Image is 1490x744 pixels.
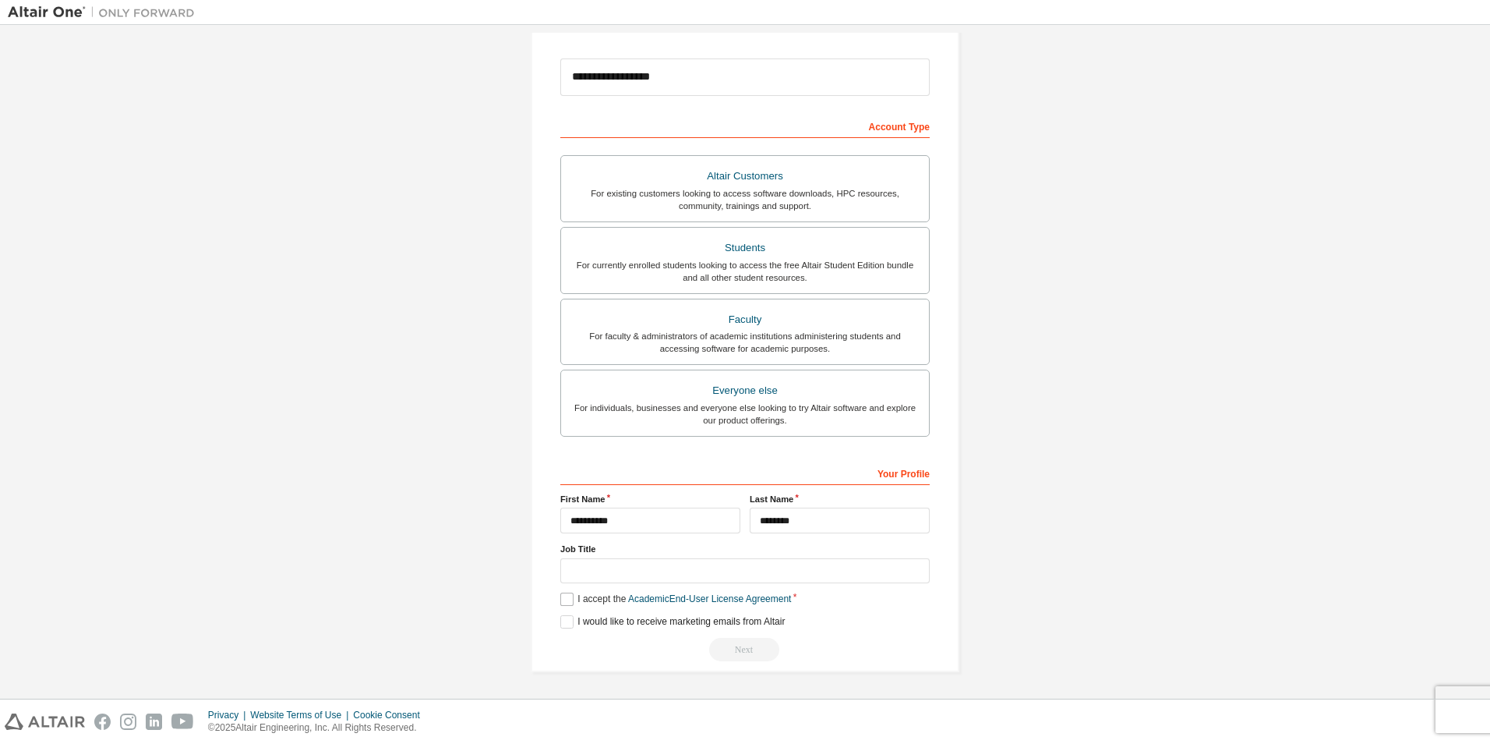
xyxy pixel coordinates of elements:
[560,593,791,606] label: I accept the
[208,721,429,735] p: © 2025 Altair Engineering, Inc. All Rights Reserved.
[560,460,930,485] div: Your Profile
[570,309,920,331] div: Faculty
[250,709,353,721] div: Website Terms of Use
[146,714,162,730] img: linkedin.svg
[171,714,194,730] img: youtube.svg
[94,714,111,730] img: facebook.svg
[750,493,930,505] label: Last Name
[5,714,85,730] img: altair_logo.svg
[560,638,930,661] div: Read and acccept EULA to continue
[570,259,920,284] div: For currently enrolled students looking to access the free Altair Student Edition bundle and all ...
[570,237,920,259] div: Students
[560,543,930,555] label: Job Title
[570,330,920,355] div: For faculty & administrators of academic institutions administering students and accessing softwa...
[628,593,791,604] a: Academic End-User License Agreement
[560,493,740,505] label: First Name
[208,709,250,721] div: Privacy
[8,5,203,20] img: Altair One
[353,709,429,721] div: Cookie Consent
[560,113,930,138] div: Account Type
[570,187,920,212] div: For existing customers looking to access software downloads, HPC resources, community, trainings ...
[570,165,920,187] div: Altair Customers
[120,714,136,730] img: instagram.svg
[560,615,785,629] label: I would like to receive marketing emails from Altair
[570,380,920,402] div: Everyone else
[570,402,920,427] div: For individuals, businesses and everyone else looking to try Altair software and explore our prod...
